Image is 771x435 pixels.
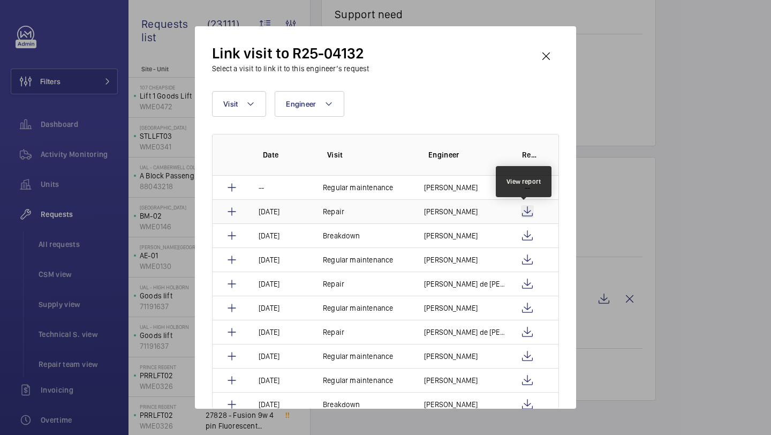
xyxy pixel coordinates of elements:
[212,43,369,63] h2: Link visit to R25-04132
[424,230,478,241] p: [PERSON_NAME]
[259,375,279,386] p: [DATE]
[323,206,344,217] p: Repair
[424,182,478,193] p: [PERSON_NAME]
[323,254,393,265] p: Regular maintenance
[428,149,505,160] p: Engineer
[424,399,478,410] p: [PERSON_NAME]
[275,91,344,117] button: Engineer
[323,399,360,410] p: Breakdown
[323,182,393,193] p: Regular maintenance
[424,279,505,289] p: [PERSON_NAME] de [PERSON_NAME]
[259,303,279,313] p: [DATE]
[507,177,541,186] div: View report
[327,149,411,160] p: Visit
[323,327,344,337] p: Repair
[259,279,279,289] p: [DATE]
[223,100,238,108] span: Visit
[259,182,264,193] p: --
[259,254,279,265] p: [DATE]
[323,279,344,289] p: Repair
[286,100,316,108] span: Engineer
[424,303,478,313] p: [PERSON_NAME]
[212,91,266,117] button: Visit
[323,303,393,313] p: Regular maintenance
[263,149,310,160] p: Date
[424,375,478,386] p: [PERSON_NAME]
[424,351,478,362] p: [PERSON_NAME]
[259,351,279,362] p: [DATE]
[323,230,360,241] p: Breakdown
[259,230,279,241] p: [DATE]
[323,375,393,386] p: Regular maintenance
[522,149,537,160] p: Report
[323,351,393,362] p: Regular maintenance
[424,254,478,265] p: [PERSON_NAME]
[424,327,505,337] p: [PERSON_NAME] de [PERSON_NAME]
[212,63,369,74] h3: Select a visit to link it to this engineer’s request
[424,206,478,217] p: [PERSON_NAME]
[259,399,279,410] p: [DATE]
[259,327,279,337] p: [DATE]
[259,206,279,217] p: [DATE]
